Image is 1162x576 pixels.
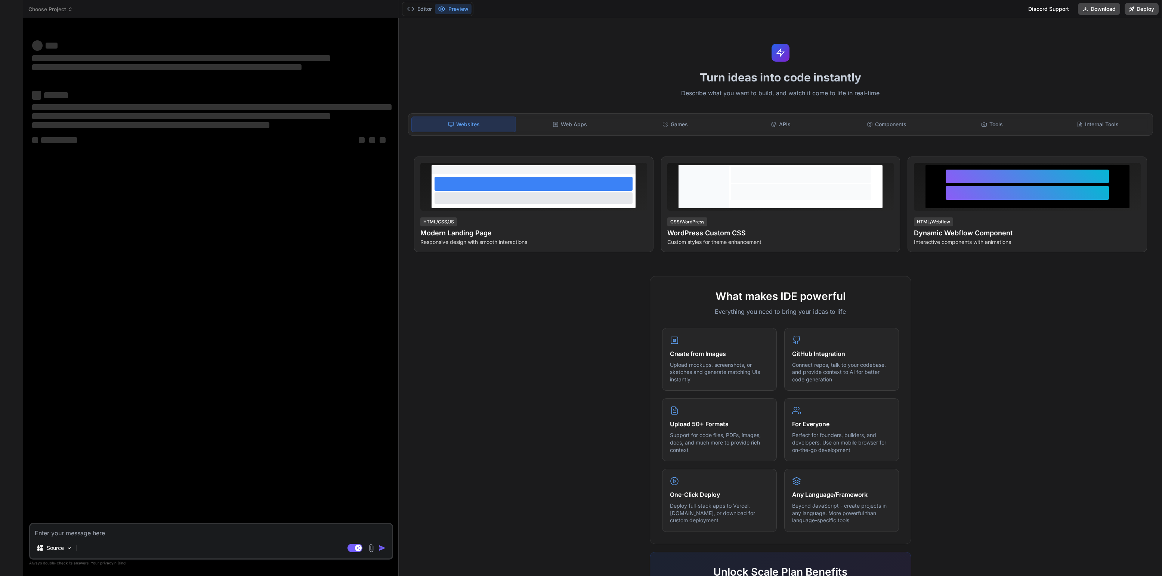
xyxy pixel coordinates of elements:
h4: Any Language/Framework [792,490,891,499]
p: Source [47,544,64,552]
h2: What makes IDE powerful [662,288,899,304]
p: Perfect for founders, builders, and developers. Use on mobile browser for on-the-go development [792,431,891,453]
div: Discord Support [1024,3,1073,15]
span: ‌ [32,113,330,119]
span: privacy [100,561,114,565]
button: Editor [404,4,435,14]
h4: For Everyone [792,419,891,428]
span: ‌ [46,43,58,49]
span: ‌ [32,137,38,143]
h1: Turn ideas into code instantly [404,71,1158,84]
p: Always double-check its answers. Your in Bind [29,560,393,567]
img: attachment [367,544,376,552]
span: ‌ [359,137,365,143]
p: Connect repos, talk to your codebase, and provide context to AI for better code generation [792,361,891,383]
button: Deploy [1125,3,1159,15]
div: CSS/WordPress [667,217,707,226]
p: Deploy full-stack apps to Vercel, [DOMAIN_NAME], or download for custom deployment [670,502,769,524]
h4: One-Click Deploy [670,490,769,499]
span: ‌ [380,137,386,143]
div: HTML/CSS/JS [420,217,457,226]
p: Support for code files, PDFs, images, docs, and much more to provide rich context [670,431,769,453]
span: ‌ [44,92,68,98]
div: Web Apps [517,117,622,132]
div: Tools [940,117,1044,132]
p: Beyond JavaScript - create projects in any language. More powerful than language-specific tools [792,502,891,524]
h4: Upload 50+ Formats [670,419,769,428]
div: Websites [411,117,516,132]
h4: Modern Landing Page [420,228,647,238]
h4: Dynamic Webflow Component [914,228,1141,238]
span: ‌ [32,40,43,51]
h4: Create from Images [670,349,769,358]
span: ‌ [32,122,269,128]
button: Preview [435,4,472,14]
span: ‌ [32,55,330,61]
h4: WordPress Custom CSS [667,228,894,238]
div: Games [623,117,727,132]
span: ‌ [41,137,77,143]
div: Internal Tools [1045,117,1150,132]
div: APIs [729,117,833,132]
span: ‌ [32,104,392,110]
p: Interactive components with animations [914,238,1141,246]
p: Describe what you want to build, and watch it come to life in real-time [404,89,1158,98]
img: Pick Models [66,545,72,551]
img: icon [378,544,386,552]
p: Upload mockups, screenshots, or sketches and generate matching UIs instantly [670,361,769,383]
span: ‌ [32,91,41,100]
h4: GitHub Integration [792,349,891,358]
p: Responsive design with smooth interactions [420,238,647,246]
span: ‌ [32,64,302,70]
div: HTML/Webflow [914,217,953,226]
button: Download [1078,3,1120,15]
div: Components [834,117,939,132]
span: Choose Project [28,6,73,13]
span: ‌ [369,137,375,143]
p: Custom styles for theme enhancement [667,238,894,246]
p: Everything you need to bring your ideas to life [662,307,899,316]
